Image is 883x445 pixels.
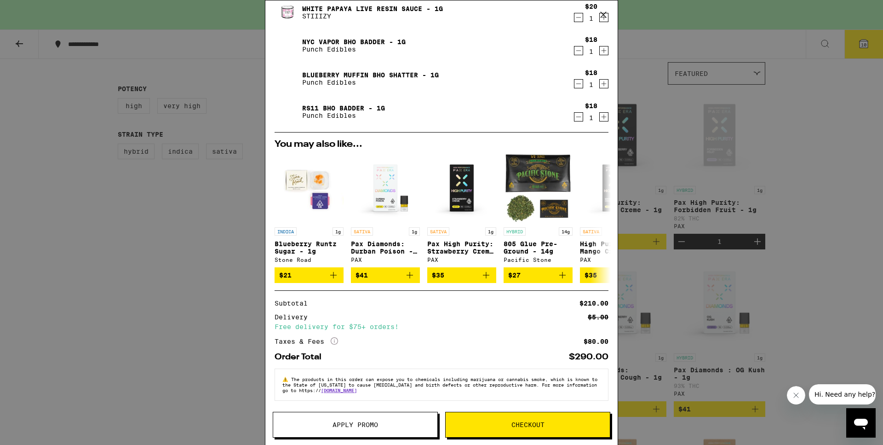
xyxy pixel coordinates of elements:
[355,272,368,279] span: $41
[574,112,583,121] button: Decrement
[275,140,608,149] h2: You may also like...
[275,66,300,92] img: Blueberry Muffin BHO Shatter - 1g
[427,227,449,236] p: SATIVA
[351,267,420,283] button: Add to bag
[584,338,608,345] div: $80.00
[351,227,373,236] p: SATIVA
[275,324,608,330] div: Free delivery for $75+ orders!
[504,240,573,255] p: 805 Glue Pre-Ground - 14g
[321,387,357,393] a: [DOMAIN_NAME]
[427,154,496,267] a: Open page for Pax High Purity: Strawberry Creme - 1g from PAX
[574,13,583,22] button: Decrement
[302,112,385,119] p: Punch Edibles
[275,154,344,223] img: Stone Road - Blueberry Runtz Sugar - 1g
[579,300,608,306] div: $210.00
[574,46,583,55] button: Decrement
[585,3,597,10] div: $20
[585,48,597,55] div: 1
[279,272,292,279] span: $21
[427,240,496,255] p: Pax High Purity: Strawberry Creme - 1g
[585,102,597,110] div: $18
[302,79,439,86] p: Punch Edibles
[445,412,610,438] button: Checkout
[585,272,597,279] span: $35
[599,46,608,55] button: Increment
[427,267,496,283] button: Add to bag
[275,337,338,346] div: Taxes & Fees
[409,227,420,236] p: 1g
[351,257,420,263] div: PAX
[302,104,385,112] a: RS11 BHO Badder - 1g
[511,422,545,428] span: Checkout
[585,114,597,121] div: 1
[275,33,300,58] img: NYC Vapor BHO Badder - 1g
[432,272,444,279] span: $35
[580,257,649,263] div: PAX
[585,81,597,88] div: 1
[504,257,573,263] div: Pacific Stone
[504,227,526,236] p: HYBRID
[588,314,608,320] div: $5.00
[427,154,496,223] img: PAX - Pax High Purity: Strawberry Creme - 1g
[787,386,805,405] iframe: Close message
[302,5,443,12] a: White Papaya Live Resin Sauce - 1g
[302,46,406,53] p: Punch Edibles
[302,71,439,79] a: Blueberry Muffin BHO Shatter - 1g
[275,267,344,283] button: Add to bag
[485,227,496,236] p: 1g
[282,376,597,393] span: The products in this order can expose you to chemicals including marijuana or cannabis smoke, whi...
[585,15,597,22] div: 1
[599,112,608,121] button: Increment
[569,353,608,361] div: $290.00
[275,154,344,267] a: Open page for Blueberry Runtz Sugar - 1g from Stone Road
[504,267,573,283] button: Add to bag
[333,227,344,236] p: 1g
[275,99,300,125] img: RS11 BHO Badder - 1g
[508,272,521,279] span: $27
[275,257,344,263] div: Stone Road
[351,154,420,267] a: Open page for Pax Diamonds: Durban Poison - 1g from PAX
[275,240,344,255] p: Blueberry Runtz Sugar - 1g
[580,154,649,223] img: PAX - High Purity: Mango Crack - 1g
[809,384,876,405] iframe: Message from company
[275,227,297,236] p: INDICA
[351,240,420,255] p: Pax Diamonds: Durban Poison - 1g
[574,79,583,88] button: Decrement
[333,422,378,428] span: Apply Promo
[580,267,649,283] button: Add to bag
[559,227,573,236] p: 14g
[580,240,649,255] p: High Purity: Mango Crack - 1g
[599,79,608,88] button: Increment
[302,38,406,46] a: NYC Vapor BHO Badder - 1g
[351,154,420,223] img: PAX - Pax Diamonds: Durban Poison - 1g
[580,154,649,267] a: Open page for High Purity: Mango Crack - 1g from PAX
[580,227,602,236] p: SATIVA
[275,300,314,306] div: Subtotal
[846,408,876,438] iframe: Button to launch messaging window
[282,376,291,382] span: ⚠️
[302,12,443,20] p: STIIIZY
[427,257,496,263] div: PAX
[273,412,438,438] button: Apply Promo
[585,69,597,76] div: $18
[275,314,314,320] div: Delivery
[504,154,573,267] a: Open page for 805 Glue Pre-Ground - 14g from Pacific Stone
[275,353,328,361] div: Order Total
[504,154,573,223] img: Pacific Stone - 805 Glue Pre-Ground - 14g
[585,36,597,43] div: $18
